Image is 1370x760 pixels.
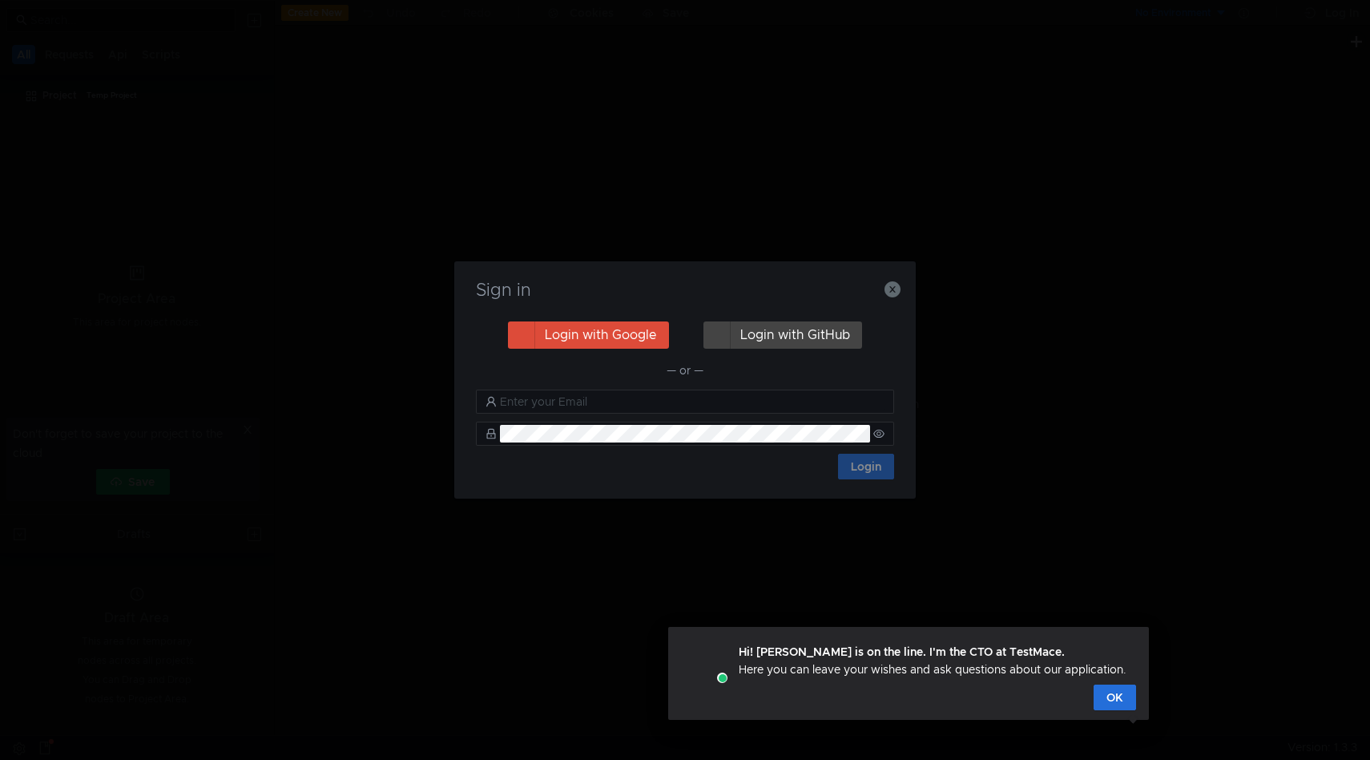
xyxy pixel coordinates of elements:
[1094,685,1136,710] button: OK
[508,321,669,349] button: Login with Google
[739,645,1065,659] strong: Hi! [PERSON_NAME] is on the line. I'm the CTO at TestMace.
[473,281,897,300] h3: Sign in
[739,643,1126,678] div: Here you can leave your wishes and ask questions about our application.
[703,321,862,349] button: Login with GitHub
[500,393,884,410] input: Enter your Email
[476,361,894,380] div: — or —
